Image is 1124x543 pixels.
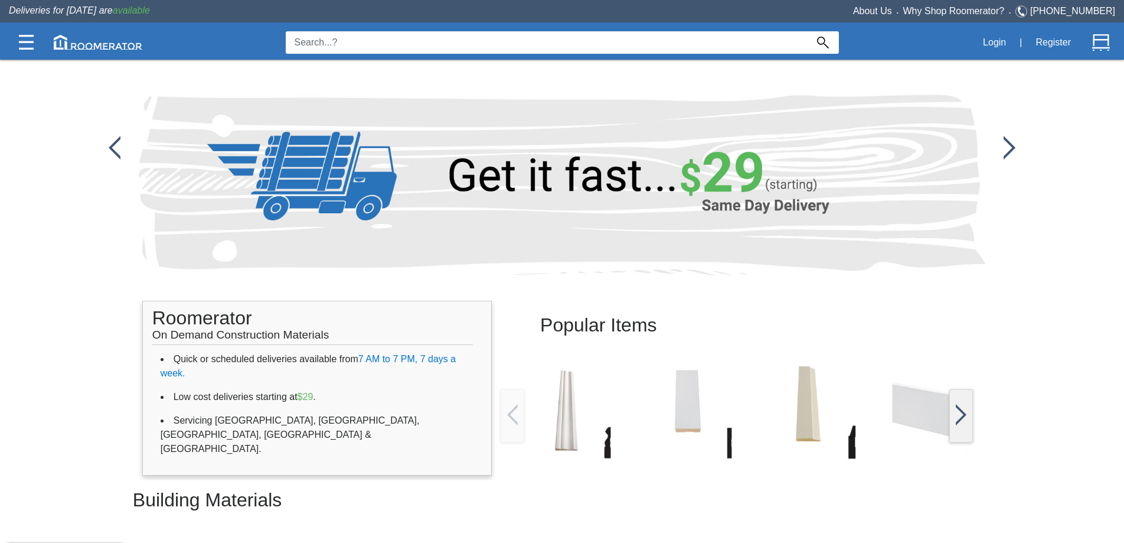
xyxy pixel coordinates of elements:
button: Login [976,30,1012,55]
h1: Roomerator [152,301,473,345]
img: /app/images/Buttons/favicon.jpg [878,359,981,462]
span: available [113,5,150,15]
img: /app/images/Buttons/favicon.jpg [757,359,860,462]
img: /app/images/Buttons/favicon.jpg [109,136,120,160]
div: | [1012,30,1029,56]
h2: Building Materials [133,480,991,520]
span: $29 [298,392,313,402]
span: Deliveries for [DATE] are [9,5,150,15]
li: Quick or scheduled deliveries available from [161,347,474,385]
img: /app/images/Buttons/favicon.jpg [1004,136,1015,160]
img: Categories.svg [19,35,34,50]
img: /app/images/Buttons/favicon.jpg [636,359,739,462]
img: Cart.svg [1092,34,1110,51]
a: Why Shop Roomerator? [903,6,1005,16]
input: Search...? [286,31,807,54]
li: Low cost deliveries starting at . [161,385,474,409]
img: roomerator-logo.svg [54,35,142,50]
button: Register [1029,30,1077,55]
span: On Demand Construction Materials [152,323,329,341]
img: Telephone.svg [1015,4,1030,19]
li: Servicing [GEOGRAPHIC_DATA], [GEOGRAPHIC_DATA], [GEOGRAPHIC_DATA], [GEOGRAPHIC_DATA] & [GEOGRAPHI... [161,409,474,461]
img: /app/images/Buttons/favicon.jpg [507,404,518,425]
span: • [1004,10,1015,15]
a: About Us [853,6,892,16]
h2: Popular Items [540,305,934,345]
img: Search_Icon.svg [817,37,829,48]
img: /app/images/Buttons/favicon.jpg [515,359,618,462]
a: [PHONE_NUMBER] [1030,6,1115,16]
img: /app/images/Buttons/favicon.jpg [956,404,966,425]
span: • [892,10,903,15]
